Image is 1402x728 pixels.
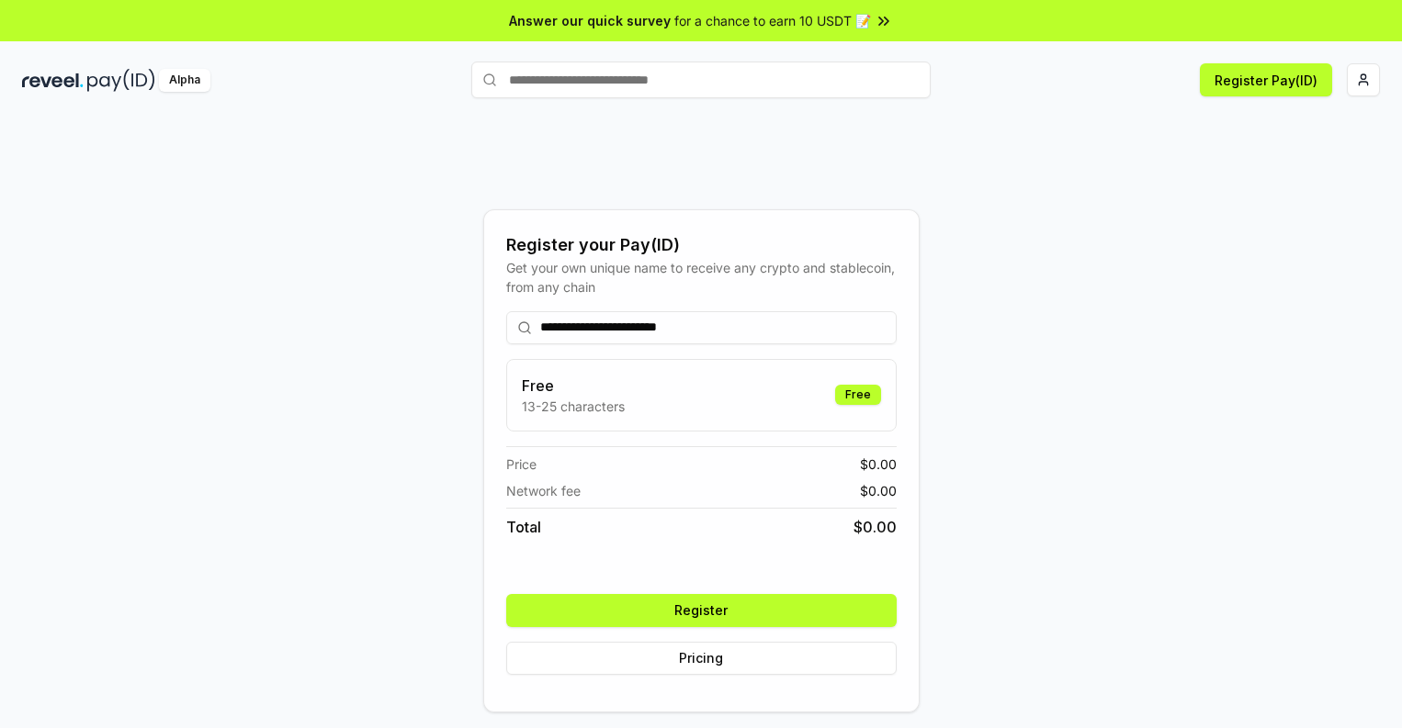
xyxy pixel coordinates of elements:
[87,69,155,92] img: pay_id
[835,385,881,405] div: Free
[506,516,541,538] span: Total
[674,11,871,30] span: for a chance to earn 10 USDT 📝
[506,258,897,297] div: Get your own unique name to receive any crypto and stablecoin, from any chain
[159,69,210,92] div: Alpha
[522,375,625,397] h3: Free
[506,481,581,500] span: Network fee
[506,642,897,675] button: Pricing
[860,454,897,474] span: $ 0.00
[22,69,84,92] img: reveel_dark
[506,232,897,258] div: Register your Pay(ID)
[860,481,897,500] span: $ 0.00
[506,454,537,474] span: Price
[509,11,671,30] span: Answer our quick survey
[854,516,897,538] span: $ 0.00
[506,594,897,627] button: Register
[522,397,625,416] p: 13-25 characters
[1200,63,1332,96] button: Register Pay(ID)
